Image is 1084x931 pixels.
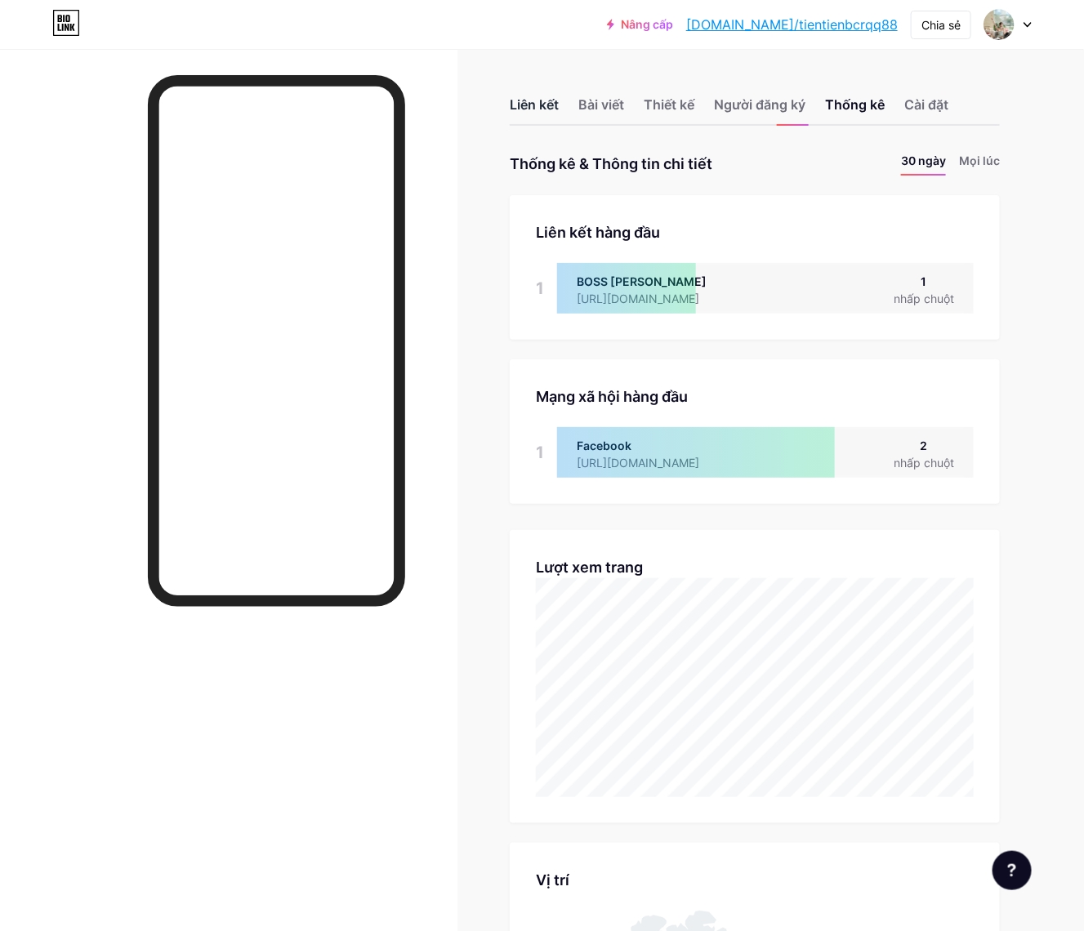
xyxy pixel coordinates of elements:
[536,559,643,576] font: Lượt xem trang
[510,96,559,113] font: Liên kết
[901,154,946,167] font: 30 ngày
[984,9,1015,40] img: chiasekinhnghiem
[686,15,898,34] a: [DOMAIN_NAME]/tientienbcrqq88
[714,96,805,113] font: Người đăng ký
[825,96,885,113] font: Thống kê
[536,224,660,241] font: Liên kết hàng đầu
[921,18,961,32] font: Chia sẻ
[959,154,1000,167] font: Mọi lúc
[536,443,544,462] font: 1
[894,456,954,470] font: nhấp chuột
[644,96,694,113] font: Thiết kế
[894,292,954,305] font: nhấp chuột
[536,388,688,405] font: Mạng xã hội hàng đầu
[921,274,927,288] font: 1
[578,96,624,113] font: Bài viết
[904,96,948,113] font: Cài đặt
[536,278,544,298] font: 1
[621,17,673,31] font: Nâng cấp
[686,16,898,33] font: [DOMAIN_NAME]/tientienbcrqq88
[510,155,712,172] font: Thống kê & Thông tin chi tiết
[921,439,928,452] font: 2
[536,871,569,889] font: Vị trí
